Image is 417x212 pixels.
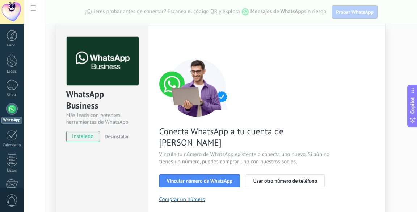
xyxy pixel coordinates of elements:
span: instalado [67,131,100,142]
img: logo_main.png [67,37,139,86]
div: Más leads con potentes herramientas de WhatsApp [66,112,138,126]
span: Conecta WhatsApp a tu cuenta de [PERSON_NAME] [159,126,332,148]
span: Copilot [409,97,416,114]
div: Listas [1,168,22,173]
div: WhatsApp Business [66,89,138,112]
div: Leads [1,69,22,74]
div: Chats [1,93,22,97]
button: Usar otro número de teléfono [246,174,325,187]
span: Desinstalar [105,133,129,140]
div: Panel [1,43,22,48]
button: Comprar un número [159,196,206,203]
div: WhatsApp [1,117,22,124]
button: Vincular número de WhatsApp [159,174,240,187]
div: Calendario [1,143,22,148]
span: Usar otro número de teléfono [253,178,317,183]
span: Vincula tu número de WhatsApp existente o conecta uno nuevo. Si aún no tienes un número, puedes c... [159,151,332,166]
img: connect number [159,58,235,117]
button: Desinstalar [102,131,129,142]
span: Vincular número de WhatsApp [167,178,232,183]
